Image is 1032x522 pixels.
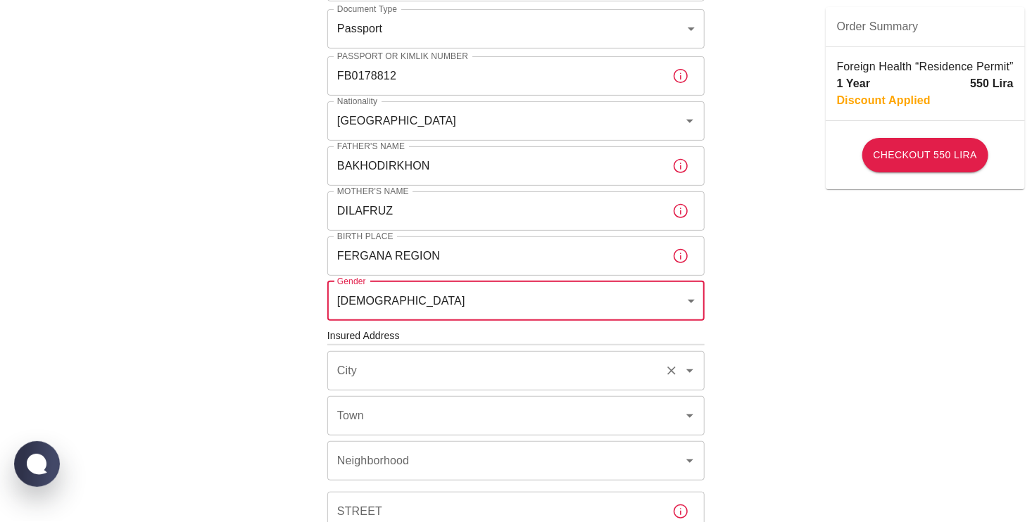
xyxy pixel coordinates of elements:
[327,281,705,321] div: [DEMOGRAPHIC_DATA]
[862,138,988,172] button: Checkout 550 Lira
[337,275,366,287] label: Gender
[837,18,1014,35] span: Order Summary
[837,58,1014,75] p: Foreign Health “Residence Permit”
[680,361,700,381] button: Open
[337,50,468,62] label: Passport or Kimlik Number
[680,111,700,131] button: Open
[337,3,397,15] label: Document Type
[327,329,705,344] h6: Insured Address
[327,9,705,49] div: Passport
[337,140,405,152] label: Father's Name
[337,230,394,242] label: Birth Place
[837,92,931,109] p: Discount Applied
[970,75,1014,92] p: 550 Lira
[337,95,377,107] label: Nationality
[837,75,871,92] p: 1 Year
[337,185,409,197] label: Mother's Name
[680,451,700,471] button: Open
[680,406,700,426] button: Open
[662,361,681,381] button: Clear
